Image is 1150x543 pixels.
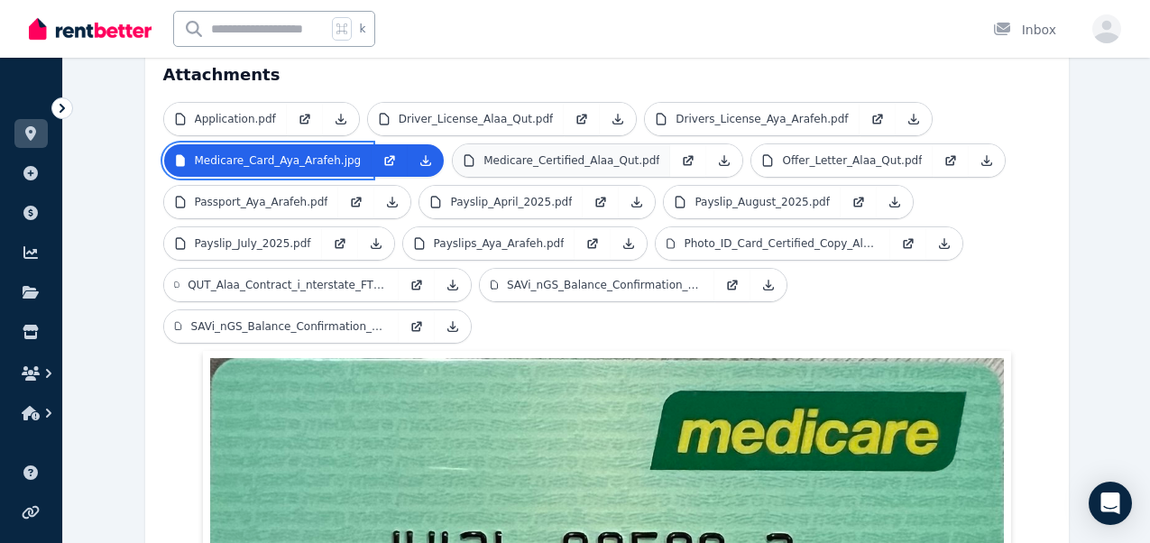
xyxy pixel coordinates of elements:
[368,103,564,135] a: Driver_License_Alaa_Qut.pdf
[195,112,276,126] p: Application.pdf
[480,269,714,301] a: SAVi_nGS_Balance_Confirmation_Alaa_Qut.pdf
[1089,482,1132,525] div: Open Intercom Messenger
[750,269,787,301] a: Download Attachment
[860,103,896,135] a: Open in new Tab
[359,22,365,36] span: k
[877,186,913,218] a: Download Attachment
[358,227,394,260] a: Download Attachment
[969,144,1005,177] a: Download Attachment
[419,186,583,218] a: Payslip_April_2025.pdf
[372,144,408,177] a: Open in new Tab
[163,51,1051,87] h4: Attachments
[676,112,848,126] p: Drivers_License_Aya_Arafeh.pdf
[164,227,322,260] a: Payslip_July_2025.pdf
[453,144,670,177] a: Medicare_Certified_Alaa_Qut.pdf
[685,236,880,251] p: Photo_ID_Card_Certified_Copy_Alaa_Qut.pdf
[695,195,830,209] p: Payslip_August_2025.pdf
[195,195,328,209] p: Passport_Aya_Arafeh.pdf
[434,236,565,251] p: Payslips_Aya_Arafeh.pdf
[656,227,890,260] a: Photo_ID_Card_Certified_Copy_Alaa_Qut.pdf
[164,269,399,301] a: QUT_Alaa_Contract_i_nterstate_FT_Registrar_REG1_Gen_Surg_0.PDF
[483,153,659,168] p: Medicare_Certified_Alaa_Qut.pdf
[399,310,435,343] a: Open in new Tab
[323,103,359,135] a: Download Attachment
[896,103,932,135] a: Download Attachment
[322,227,358,260] a: Open in new Tab
[645,103,859,135] a: Drivers_License_Aya_Arafeh.pdf
[706,144,742,177] a: Download Attachment
[890,227,926,260] a: Open in new Tab
[338,186,374,218] a: Open in new Tab
[619,186,655,218] a: Download Attachment
[164,103,287,135] a: Application.pdf
[195,153,362,168] p: Medicare_Card_Aya_Arafeh.jpg
[287,103,323,135] a: Open in new Tab
[164,186,339,218] a: Passport_Aya_Arafeh.pdf
[751,144,933,177] a: Offer_Letter_Alaa_Qut.pdf
[611,227,647,260] a: Download Attachment
[435,269,471,301] a: Download Attachment
[782,153,922,168] p: Offer_Letter_Alaa_Qut.pdf
[399,112,553,126] p: Driver_License_Alaa_Qut.pdf
[188,278,387,292] p: QUT_Alaa_Contract_i_nterstate_FT_Registrar_REG1_Gen_Surg_0.PDF
[993,21,1056,39] div: Inbox
[670,144,706,177] a: Open in new Tab
[926,227,962,260] a: Download Attachment
[408,144,444,177] a: Download Attachment
[450,195,572,209] p: Payslip_April_2025.pdf
[714,269,750,301] a: Open in new Tab
[164,310,399,343] a: SAVi_nGS_Balance_Confirmation_Aya_Arafeh.pdf
[190,319,387,334] p: SAVi_nGS_Balance_Confirmation_Aya_Arafeh.pdf
[374,186,410,218] a: Download Attachment
[933,144,969,177] a: Open in new Tab
[403,227,575,260] a: Payslips_Aya_Arafeh.pdf
[164,144,373,177] a: Medicare_Card_Aya_Arafeh.jpg
[564,103,600,135] a: Open in new Tab
[507,278,703,292] p: SAVi_nGS_Balance_Confirmation_Alaa_Qut.pdf
[195,236,311,251] p: Payslip_July_2025.pdf
[575,227,611,260] a: Open in new Tab
[600,103,636,135] a: Download Attachment
[399,269,435,301] a: Open in new Tab
[29,15,152,42] img: RentBetter
[664,186,841,218] a: Payslip_August_2025.pdf
[841,186,877,218] a: Open in new Tab
[583,186,619,218] a: Open in new Tab
[435,310,471,343] a: Download Attachment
